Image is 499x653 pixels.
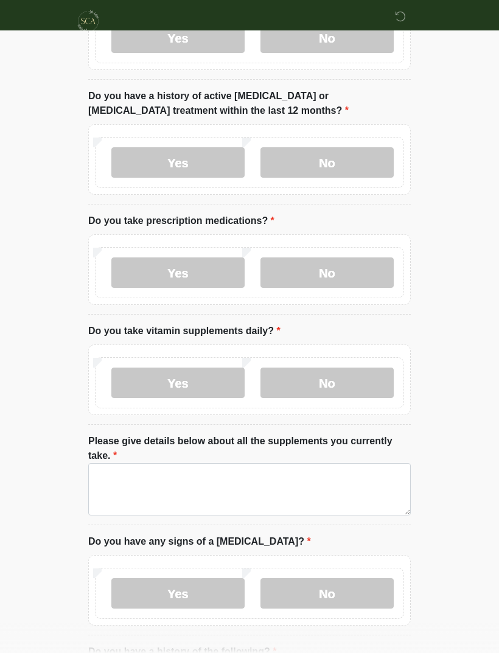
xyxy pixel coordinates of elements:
[88,89,411,118] label: Do you have a history of active [MEDICAL_DATA] or [MEDICAL_DATA] treatment within the last 12 mon...
[260,368,394,398] label: No
[111,257,245,288] label: Yes
[111,578,245,609] label: Yes
[260,257,394,288] label: No
[111,368,245,398] label: Yes
[88,214,274,228] label: Do you take prescription medications?
[260,578,394,609] label: No
[88,534,311,549] label: Do you have any signs of a [MEDICAL_DATA]?
[88,434,411,463] label: Please give details below about all the supplements you currently take.
[111,147,245,178] label: Yes
[76,9,100,33] img: Skinchic Dallas Logo
[88,324,281,338] label: Do you take vitamin supplements daily?
[260,147,394,178] label: No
